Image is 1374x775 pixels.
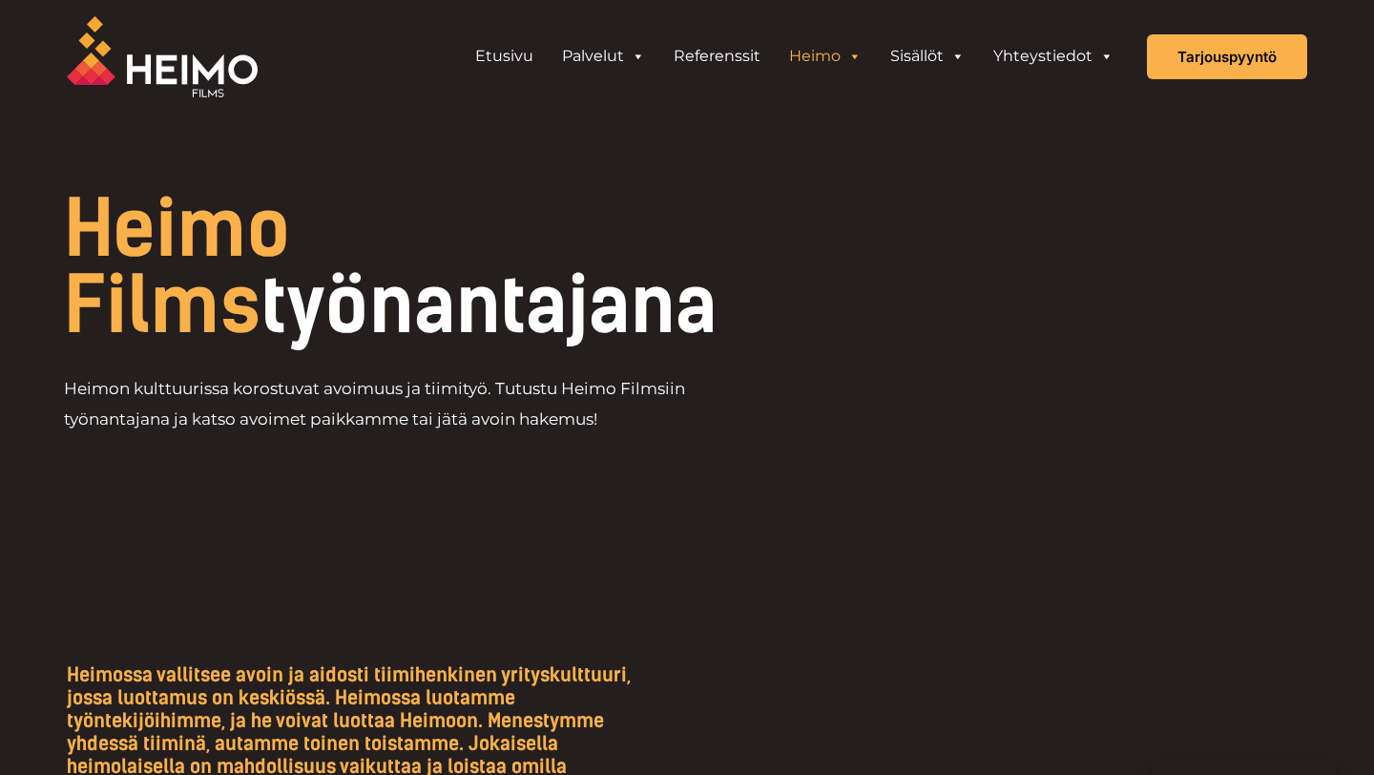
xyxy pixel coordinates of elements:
a: Tarjouspyyntö [1147,34,1307,79]
a: Referenssit [659,37,775,75]
a: Yhteystiedot [979,37,1128,75]
h1: työnantajana [64,191,817,344]
a: Sisällöt [876,37,979,75]
img: Heimo Filmsin logo [67,16,258,97]
span: Heimo Films [64,183,290,351]
a: Palvelut [548,37,659,75]
a: Etusivu [461,37,548,75]
p: Heimon kulttuurissa korostuvat avoimuus ja tiimityö. Tutustu Heimo Filmsiin työnantajana ja katso... [64,374,687,434]
a: Heimo [775,37,876,75]
aside: Header Widget 1 [451,37,1137,75]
